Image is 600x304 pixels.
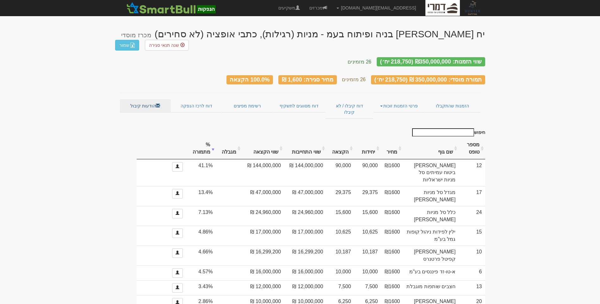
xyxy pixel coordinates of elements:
label: חיפוש [410,128,485,137]
th: שם גוף : activate to sort column ascending [403,138,459,159]
td: [PERSON_NAME] ביטוח עמיתים סל מניות ישראליות [403,159,459,186]
td: 17,000,000 ₪ [284,226,326,246]
td: מגדל סל מניות [PERSON_NAME] [403,186,459,206]
th: % מתמורה: activate to sort column ascending [186,138,216,159]
th: מגבלה: activate to sort column ascending [216,138,242,159]
td: 6 [459,265,485,280]
td: 144,000,000 ₪ [284,159,326,186]
td: 7,500 [326,280,354,295]
img: SmartBull Logo [125,2,218,14]
th: הקצאה: activate to sort column ascending [326,138,354,159]
td: 15 [459,226,485,246]
td: ₪1600 [381,246,403,265]
a: דוח לרכז הנפקה [171,99,222,112]
a: רשימת מפיצים [222,99,272,112]
td: ₪1600 [381,206,403,226]
a: שנה תנאי סגירה [145,40,189,51]
td: ₪1600 [381,265,403,280]
a: דוח מסווגים לתשקיף [273,99,325,112]
td: ₪1600 [381,186,403,206]
td: 10 [459,246,485,265]
a: דוח קיבלו / לא קיבלו [325,99,373,119]
td: 47,000,000 ₪ [284,186,326,206]
td: 16,000,000 ₪ [242,265,284,280]
td: 24,960,000 ₪ [284,206,326,226]
td: 3.43% [186,280,216,295]
td: 12,000,000 ₪ [242,280,284,295]
a: פרטי הזמנות זוכות [374,99,424,112]
td: ילין לפידות ניהול קופות גמל בע"מ [403,226,459,246]
div: מחיר סגירה: 1,600 ₪ [278,75,337,84]
th: שווי הקצאה: activate to sort column ascending [242,138,284,159]
td: 10,625 [354,226,381,246]
td: 24 [459,206,485,226]
td: 10,625 [326,226,354,246]
td: 144,000,000 ₪ [242,159,284,186]
td: 12,000,000 ₪ [284,280,326,295]
td: 10,000 [354,265,381,280]
td: 15,600 [354,206,381,226]
th: מחיר : activate to sort column ascending [381,138,403,159]
a: הודעות קיבול [120,99,171,112]
td: א-טו-זד פיננסים בע"מ [403,265,459,280]
td: 16,299,200 ₪ [284,246,326,265]
td: 15,600 [326,206,354,226]
td: 24,960,000 ₪ [242,206,284,226]
a: שמור [115,40,139,51]
td: [PERSON_NAME] קפיטל פרטנרס [403,246,459,265]
td: 17,000,000 ₪ [242,226,284,246]
span: 100.0% הקצאה [230,76,269,82]
td: ₪1600 [381,226,403,246]
td: 4.66% [186,246,216,265]
td: 13.4% [186,186,216,206]
small: 26 מזמינים [342,77,366,82]
div: תמורה מוסדי: 350,000,000 ₪ (218,750 יח׳) [371,75,485,84]
td: ₪1600 [381,280,403,295]
td: 4.57% [186,265,216,280]
td: 41.1% [186,159,216,186]
td: 29,375 [326,186,354,206]
td: 13 [459,280,485,295]
td: 47,000,000 ₪ [242,186,284,206]
td: 10,187 [354,246,381,265]
div: יח דמרי בניה ופיתוח בעמ - מניות (רגילות), כתבי אופציה (לא סחירים) - הנפקה פרטית [121,29,485,39]
td: 10,187 [326,246,354,265]
td: 16,000,000 ₪ [284,265,326,280]
td: 16,299,200 ₪ [242,246,284,265]
span: שנה תנאי סגירה [149,43,179,48]
a: הזמנות שהתקבלו [424,99,480,112]
th: שווי התחייבות: activate to sort column ascending [284,138,326,159]
td: 7.13% [186,206,216,226]
td: 12 [459,159,485,186]
td: חצבים שותפות מוגבלת [403,280,459,295]
small: 26 מזמינים [348,59,371,64]
td: 29,375 [354,186,381,206]
td: 10,000 [326,265,354,280]
small: מכרז מוסדי [121,32,151,39]
td: 17 [459,186,485,206]
input: חיפוש [412,128,474,137]
td: כלל סל מניות [PERSON_NAME] [403,206,459,226]
th: מספר טופס: activate to sort column ascending [459,138,485,159]
td: 7,500 [354,280,381,295]
img: excel-file-white.png [130,43,135,48]
td: 90,000 [326,159,354,186]
td: 90,000 [354,159,381,186]
td: 4.86% [186,226,216,246]
div: שווי הזמנות: ₪350,000,000 (218,750 יח׳) [377,57,485,66]
td: ₪1600 [381,159,403,186]
th: יחידות: activate to sort column ascending [354,138,381,159]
